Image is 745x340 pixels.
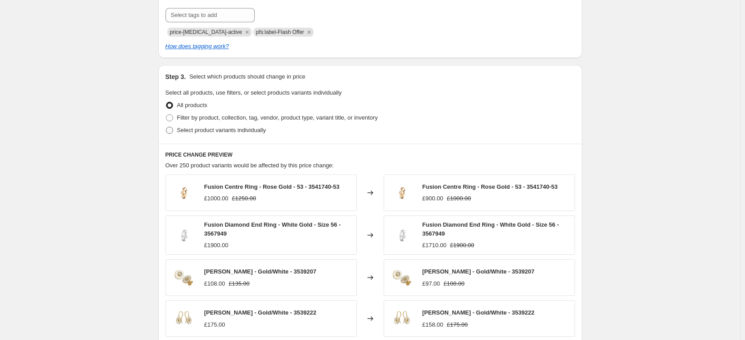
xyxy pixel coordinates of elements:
[170,179,197,206] img: georg-jensen-fusion-centre-ring-rose-gold-53-3541740-53-p1087-96520_image_80x.jpg
[447,194,471,203] strike: £1000.00
[389,264,415,291] img: georg-jensen-daisy-earstuds-gold-white-3539207-p1354-79260_image_80x.jpg
[229,279,250,288] strike: £135.00
[422,183,558,190] span: Fusion Centre Ring - Rose Gold - 53 - 3541740-53
[204,241,228,250] div: £1900.00
[177,102,207,108] span: All products
[422,221,559,237] span: Fusion Diamond End Ring - White Gold - Size 56 - 3567949
[204,194,228,203] div: £1000.00
[204,268,316,275] span: [PERSON_NAME] - Gold/White - 3539207
[389,222,415,249] img: georg-jensen-fusion-diamond-end-ring-white-gold-size-56-3567949-p1103-103683_image_80x.jpg
[166,162,334,169] span: Over 250 product variants would be affected by this price change:
[422,320,443,329] div: £158.00
[450,241,474,250] strike: £1900.00
[422,309,534,316] span: [PERSON_NAME] - Gold/White - 3539222
[389,179,415,206] img: georg-jensen-fusion-centre-ring-rose-gold-53-3541740-53-p1087-96520_image_80x.jpg
[447,320,468,329] strike: £175.00
[232,194,256,203] strike: £1250.00
[389,305,415,332] img: 3539222_Daisy_earhooks_80x.png
[256,29,304,35] span: pfs:label-Flash Offer
[170,264,197,291] img: georg-jensen-daisy-earstuds-gold-white-3539207-p1354-79260_image_80x.jpg
[422,241,447,250] div: £1710.00
[166,72,186,81] h2: Step 3.
[177,114,378,121] span: Filter by product, collection, tag, vendor, product type, variant title, or inventory
[422,268,534,275] span: [PERSON_NAME] - Gold/White - 3539207
[204,221,341,237] span: Fusion Diamond End Ring - White Gold - Size 56 - 3567949
[243,28,251,36] button: Remove price-change-job-active
[170,222,197,249] img: georg-jensen-fusion-diamond-end-ring-white-gold-size-56-3567949-p1103-103683_image_80x.jpg
[166,8,255,22] input: Select tags to add
[422,194,443,203] div: £900.00
[204,320,225,329] div: £175.00
[166,89,342,96] span: Select all products, use filters, or select products variants individually
[170,305,197,332] img: 3539222_Daisy_earhooks_80x.png
[204,309,316,316] span: [PERSON_NAME] - Gold/White - 3539222
[204,183,339,190] span: Fusion Centre Ring - Rose Gold - 53 - 3541740-53
[166,43,229,50] a: How does tagging work?
[166,151,575,158] h6: PRICE CHANGE PREVIEW
[204,279,225,288] div: £108.00
[422,279,440,288] div: £97.00
[443,279,464,288] strike: £108.00
[189,72,305,81] p: Select which products should change in price
[305,28,313,36] button: Remove pfs:label-Flash Offer
[170,29,242,35] span: price-change-job-active
[177,127,266,133] span: Select product variants individually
